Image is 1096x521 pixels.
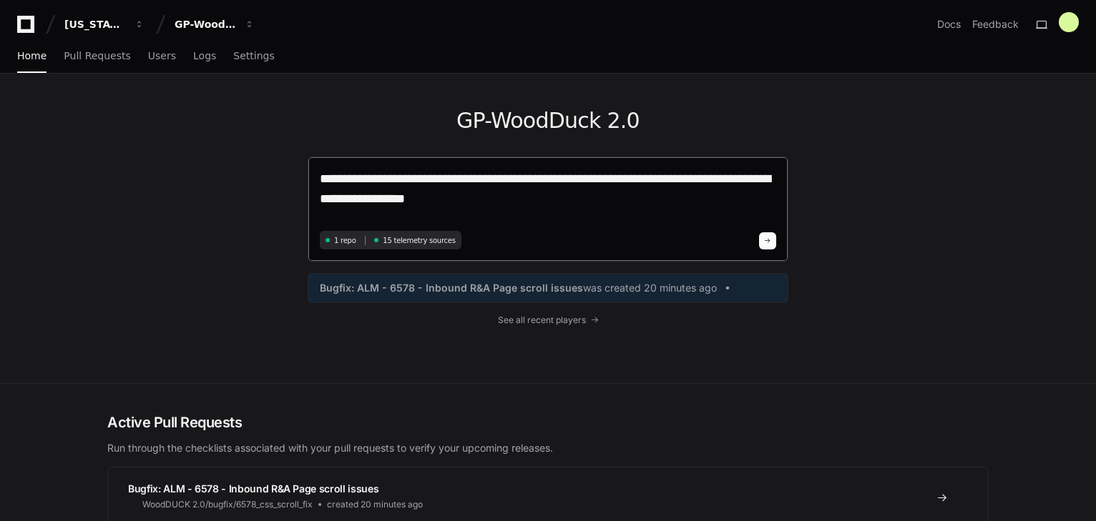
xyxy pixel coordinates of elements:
span: Home [17,51,47,60]
span: Users [148,51,176,60]
a: Users [148,40,176,73]
span: created 20 minutes ago [327,499,423,510]
span: Pull Requests [64,51,130,60]
span: 1 repo [334,235,356,246]
div: GP-WoodDuck 2.0 [175,17,236,31]
a: Logs [193,40,216,73]
div: [US_STATE] Pacific [64,17,126,31]
a: Pull Requests [64,40,130,73]
button: [US_STATE] Pacific [59,11,150,37]
a: Docs [937,17,961,31]
span: See all recent players [498,314,586,326]
span: Bugfix: ALM - 6578 - Inbound R&A Page scroll issues [320,281,583,295]
span: was created 20 minutes ago [583,281,717,295]
span: Bugfix: ALM - 6578 - Inbound R&A Page scroll issues [128,482,378,495]
a: See all recent players [308,314,788,326]
span: Logs [193,51,216,60]
h2: Active Pull Requests [107,412,989,432]
button: Feedback [972,17,1019,31]
a: Home [17,40,47,73]
button: GP-WoodDuck 2.0 [169,11,260,37]
h1: GP-WoodDuck 2.0 [308,108,788,134]
p: Run through the checklists associated with your pull requests to verify your upcoming releases. [107,441,989,455]
span: Settings [233,51,274,60]
a: Settings [233,40,274,73]
span: WoodDUCK 2.0/bugfix/6578_css_scroll_fix [142,499,313,510]
a: Bugfix: ALM - 6578 - Inbound R&A Page scroll issueswas created 20 minutes ago [320,281,776,295]
span: 15 telemetry sources [383,235,455,246]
